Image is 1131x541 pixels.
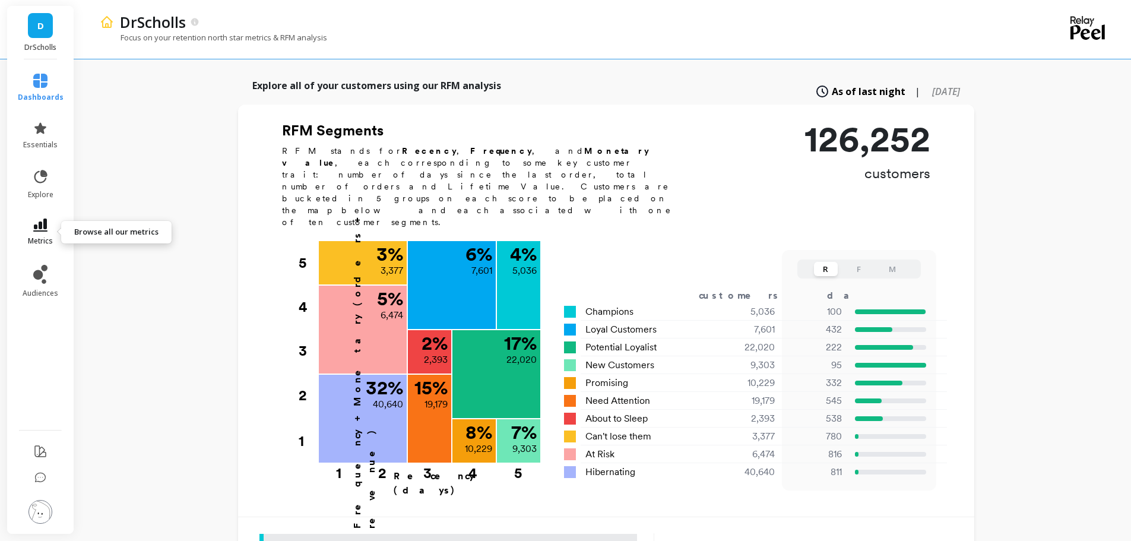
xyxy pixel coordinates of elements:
[299,285,318,329] div: 4
[832,84,905,99] span: As of last night
[414,378,448,397] p: 15 %
[299,241,318,285] div: 5
[381,308,403,322] p: 6,474
[377,289,403,308] p: 5 %
[814,262,838,276] button: R
[465,442,492,456] p: 10,229
[471,264,492,278] p: 7,601
[847,262,871,276] button: F
[790,394,842,408] p: 545
[496,464,540,476] div: 5
[790,376,842,390] p: 332
[585,429,651,444] span: Can't lose them
[511,423,537,442] p: 7 %
[704,429,789,444] div: 3,377
[100,32,327,43] p: Focus on your retention north star metrics & RFM analysis
[450,464,496,476] div: 4
[424,397,448,412] p: 19,179
[704,376,789,390] div: 10,229
[790,412,842,426] p: 538
[299,374,318,417] div: 2
[23,289,58,298] span: audiences
[402,146,457,156] b: Recency
[585,322,657,337] span: Loyal Customers
[704,447,789,461] div: 6,474
[282,121,686,140] h2: RFM Segments
[790,340,842,355] p: 222
[470,146,532,156] b: Frequency
[28,236,53,246] span: metrics
[932,85,960,98] span: [DATE]
[366,378,403,397] p: 32 %
[23,140,58,150] span: essentials
[465,245,492,264] p: 6 %
[506,353,537,367] p: 22,020
[120,12,186,32] p: DrScholls
[585,394,650,408] span: Need Attention
[704,358,789,372] div: 9,303
[381,264,403,278] p: 3,377
[790,447,842,461] p: 816
[699,289,795,303] div: customers
[704,412,789,426] div: 2,393
[282,145,686,228] p: RFM stands for , , and , each corresponding to some key customer trait: number of days since the ...
[512,442,537,456] p: 9,303
[585,447,614,461] span: At Risk
[585,465,635,479] span: Hibernating
[827,289,876,303] div: days
[19,43,62,52] p: DrScholls
[915,84,920,99] span: |
[880,262,904,276] button: M
[394,469,540,498] p: Recency (days)
[28,500,52,524] img: profile picture
[424,353,448,367] p: 2,393
[790,322,842,337] p: 432
[790,429,842,444] p: 780
[704,305,789,319] div: 5,036
[100,15,114,29] img: header icon
[585,412,648,426] span: About to Sleep
[252,78,501,93] p: Explore all of your customers using our RFM analysis
[790,358,842,372] p: 95
[790,465,842,479] p: 811
[585,376,628,390] span: Promising
[299,329,318,373] div: 3
[299,419,318,464] div: 1
[704,322,789,337] div: 7,601
[704,465,789,479] div: 40,640
[790,305,842,319] p: 100
[350,177,379,529] p: Frequency + Monetary (orders + revenue)
[804,121,930,157] p: 126,252
[804,164,930,183] p: customers
[585,305,633,319] span: Champions
[465,423,492,442] p: 8 %
[704,394,789,408] div: 19,179
[376,245,403,264] p: 3 %
[510,245,537,264] p: 4 %
[585,340,657,355] span: Potential Loyalist
[504,334,537,353] p: 17 %
[704,340,789,355] div: 22,020
[405,464,450,476] div: 3
[314,464,363,476] div: 1
[28,190,53,200] span: explore
[37,19,44,33] span: D
[585,358,654,372] span: New Customers
[512,264,537,278] p: 5,036
[18,93,64,102] span: dashboards
[422,334,448,353] p: 2 %
[373,397,403,412] p: 40,640
[360,464,405,476] div: 2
